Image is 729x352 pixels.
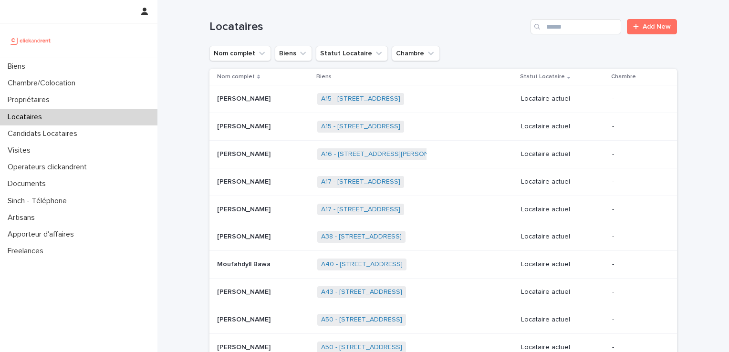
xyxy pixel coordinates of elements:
p: - [612,206,662,214]
p: Chambre/Colocation [4,79,83,88]
p: - [612,288,662,296]
a: A16 - [STREET_ADDRESS][PERSON_NAME] [321,150,453,158]
tr: [PERSON_NAME][PERSON_NAME] A38 - [STREET_ADDRESS] Locataire actuel- [209,223,677,251]
h1: Locataires [209,20,527,34]
a: A15 - [STREET_ADDRESS] [321,123,400,131]
a: A50 - [STREET_ADDRESS] [321,343,402,352]
p: Chambre [611,72,636,82]
p: Operateurs clickandrent [4,163,94,172]
p: [PERSON_NAME] [217,148,272,158]
a: A40 - [STREET_ADDRESS] [321,260,403,269]
p: Locataire actuel [521,288,604,296]
p: Sinch - Téléphone [4,197,74,206]
img: UCB0brd3T0yccxBKYDjQ [8,31,54,50]
p: Candidats Locataires [4,129,85,138]
p: Moufahdyll Bawa [217,259,272,269]
p: Apporteur d'affaires [4,230,82,239]
p: - [612,233,662,241]
p: Locataire actuel [521,343,604,352]
p: Locataire actuel [521,233,604,241]
a: A17 - [STREET_ADDRESS] [321,178,400,186]
p: Locataire actuel [521,260,604,269]
p: Biens [4,62,33,71]
p: Propriétaires [4,95,57,104]
p: Visites [4,146,38,155]
p: Locataire actuel [521,206,604,214]
p: Documents [4,179,53,188]
p: Biens [316,72,332,82]
p: [PERSON_NAME] [217,121,272,131]
p: Locataire actuel [521,316,604,324]
p: Nom complet [217,72,255,82]
tr: [PERSON_NAME][PERSON_NAME] A50 - [STREET_ADDRESS] Locataire actuel- [209,306,677,333]
a: A38 - [STREET_ADDRESS] [321,233,402,241]
a: A50 - [STREET_ADDRESS] [321,316,402,324]
p: - [612,95,662,103]
tr: [PERSON_NAME][PERSON_NAME] A16 - [STREET_ADDRESS][PERSON_NAME] Locataire actuel- [209,140,677,168]
p: - [612,316,662,324]
button: Nom complet [209,46,271,61]
p: [PERSON_NAME] [217,93,272,103]
tr: [PERSON_NAME][PERSON_NAME] A17 - [STREET_ADDRESS] Locataire actuel- [209,196,677,223]
p: Locataire actuel [521,150,604,158]
input: Search [531,19,621,34]
a: A15 - [STREET_ADDRESS] [321,95,400,103]
p: [PERSON_NAME] [217,204,272,214]
p: - [612,260,662,269]
a: Add New [627,19,677,34]
button: Chambre [392,46,440,61]
p: - [612,178,662,186]
p: - [612,150,662,158]
p: [PERSON_NAME] [217,231,272,241]
p: - [612,343,662,352]
p: [PERSON_NAME] [217,176,272,186]
tr: [PERSON_NAME][PERSON_NAME] A15 - [STREET_ADDRESS] Locataire actuel- [209,85,677,113]
p: - [612,123,662,131]
p: [PERSON_NAME] [217,342,272,352]
p: Freelances [4,247,51,256]
p: [PERSON_NAME] [217,314,272,324]
a: A43 - [STREET_ADDRESS] [321,288,402,296]
p: Artisans [4,213,42,222]
p: Locataire actuel [521,178,604,186]
span: Add New [643,23,671,30]
p: [PERSON_NAME] [217,286,272,296]
button: Statut Locataire [316,46,388,61]
p: Locataire actuel [521,95,604,103]
tr: [PERSON_NAME][PERSON_NAME] A43 - [STREET_ADDRESS] Locataire actuel- [209,278,677,306]
tr: [PERSON_NAME][PERSON_NAME] A17 - [STREET_ADDRESS] Locataire actuel- [209,168,677,196]
p: Statut Locataire [520,72,565,82]
tr: [PERSON_NAME][PERSON_NAME] A15 - [STREET_ADDRESS] Locataire actuel- [209,113,677,141]
button: Biens [275,46,312,61]
p: Locataire actuel [521,123,604,131]
p: Locataires [4,113,50,122]
a: A17 - [STREET_ADDRESS] [321,206,400,214]
tr: Moufahdyll BawaMoufahdyll Bawa A40 - [STREET_ADDRESS] Locataire actuel- [209,251,677,279]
